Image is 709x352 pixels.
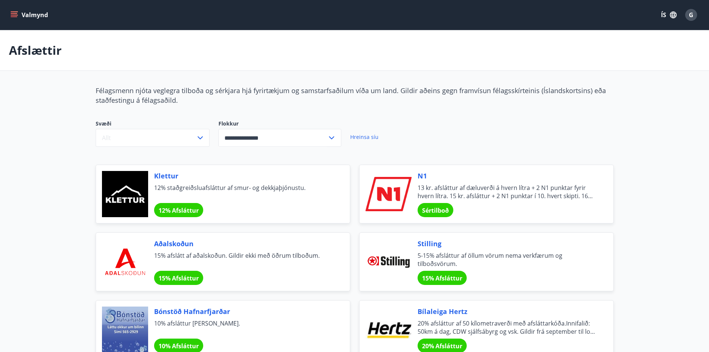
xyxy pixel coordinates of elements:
span: Bónstöð Hafnarfjarðar [154,307,332,316]
span: N1 [418,171,595,181]
p: Afslættir [9,42,62,58]
span: Svæði [96,120,210,129]
span: 15% afslátt af aðalskoðun. Gildir ekki með öðrum tilboðum. [154,251,332,268]
span: 10% afsláttur [PERSON_NAME]. [154,319,332,336]
span: 15% Afsláttur [422,274,462,282]
span: Bílaleiga Hertz [418,307,595,316]
span: Allt [102,134,111,142]
button: menu [9,8,51,22]
span: 20% Afsláttur [422,342,462,350]
span: 5-15% afsláttur af öllum vörum nema verkfærum og tilboðsvörum. [418,251,595,268]
span: Félagsmenn njóta veglegra tilboða og sérkjara hjá fyrirtækjum og samstarfsaðilum víða um land. Gi... [96,86,606,105]
span: 10% Afsláttur [159,342,199,350]
span: G [689,11,693,19]
button: G [682,6,700,24]
span: Klettur [154,171,332,181]
span: Aðalskoðun [154,239,332,248]
span: 15% Afsláttur [159,274,199,282]
span: 20% afsláttur af 50 kílometraverði með afsláttarkóða.Innifalið: 50km á dag, CDW sjálfsábyrg og vs... [418,319,595,336]
span: 12% staðgreiðsluafsláttur af smur- og dekkjaþjónustu. [154,184,332,200]
span: 13 kr. afsláttur af dæluverði á hvern lítra + 2 N1 punktar fyrir hvern lítra. 15 kr. afsláttur + ... [418,184,595,200]
button: Allt [96,129,210,147]
button: ÍS [657,8,681,22]
label: Flokkur [218,120,341,127]
span: Stilling [418,239,595,248]
span: Sértilboð [422,206,449,215]
a: Hreinsa síu [350,129,379,145]
span: 12% Afsláttur [159,206,199,215]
